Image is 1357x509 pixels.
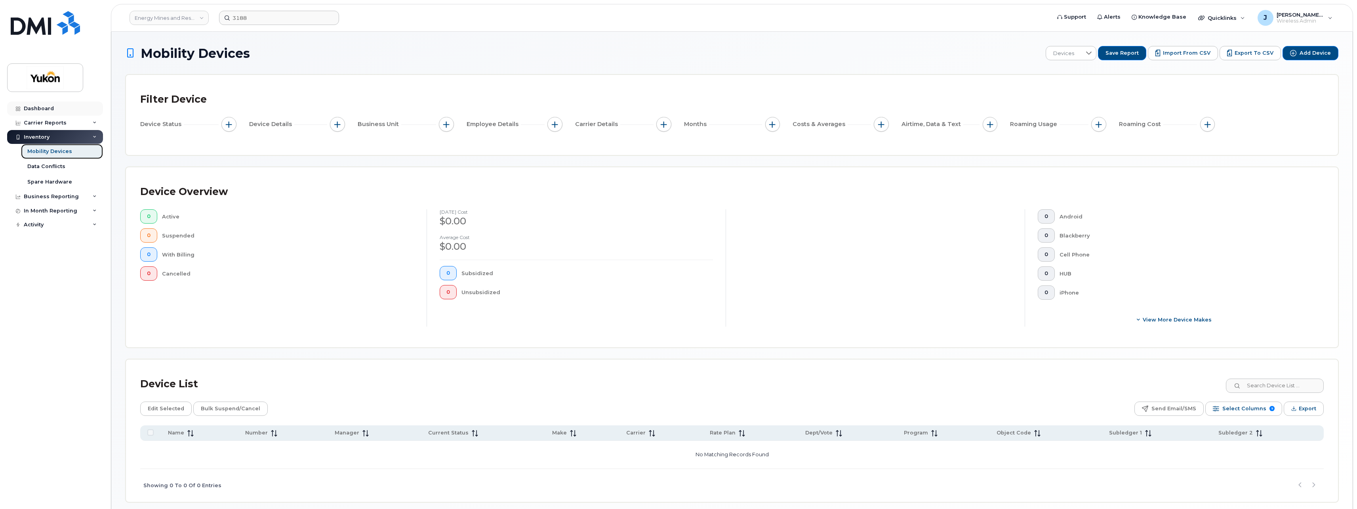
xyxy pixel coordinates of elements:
[140,247,157,262] button: 0
[461,266,713,280] div: Subsidized
[245,429,268,436] span: Number
[147,251,151,258] span: 0
[440,285,457,299] button: 0
[1044,213,1048,220] span: 0
[1038,285,1055,300] button: 0
[1038,209,1055,224] button: 0
[901,120,963,128] span: Airtime, Data & Text
[1060,285,1311,300] div: iPhone
[335,429,359,436] span: Manager
[1060,228,1311,243] div: Blackberry
[1151,403,1196,415] span: Send Email/SMS
[1134,402,1204,416] button: Send Email/SMS
[147,213,151,220] span: 0
[575,120,620,128] span: Carrier Details
[140,402,192,416] button: Edit Selected
[140,89,207,110] div: Filter Device
[1299,403,1316,415] span: Export
[805,429,833,436] span: Dept/Vote
[710,429,736,436] span: Rate Plan
[1300,50,1331,57] span: Add Device
[1038,228,1055,243] button: 0
[1109,429,1142,436] span: Subledger 1
[249,120,294,128] span: Device Details
[1044,232,1048,239] span: 0
[1220,46,1281,60] button: Export to CSV
[1010,120,1060,128] span: Roaming Usage
[143,444,1321,465] p: No Matching Records Found
[168,429,184,436] span: Name
[193,402,268,416] button: Bulk Suspend/Cancel
[141,46,250,60] span: Mobility Devices
[446,289,450,295] span: 0
[1046,46,1081,61] span: Devices
[1143,316,1212,323] span: View More Device Makes
[143,480,221,492] span: Showing 0 To 0 Of 0 Entries
[1235,50,1273,57] span: Export to CSV
[148,403,184,415] span: Edit Selected
[140,182,228,202] div: Device Overview
[904,429,928,436] span: Program
[1283,46,1338,60] button: Add Device
[461,285,713,299] div: Unsubsidized
[1060,209,1311,224] div: Android
[162,266,414,281] div: Cancelled
[446,270,450,276] span: 0
[440,240,713,253] div: $0.00
[440,214,713,228] div: $0.00
[1205,402,1282,416] button: Select Columns 9
[1284,402,1324,416] button: Export
[1060,247,1311,262] div: Cell Phone
[1044,270,1048,277] span: 0
[1269,406,1275,411] span: 9
[1222,403,1266,415] span: Select Columns
[1218,429,1253,436] span: Subledger 2
[1163,50,1210,57] span: Import from CSV
[1098,46,1146,60] button: Save Report
[140,120,184,128] span: Device Status
[626,429,646,436] span: Carrier
[1038,312,1311,327] button: View More Device Makes
[140,266,157,281] button: 0
[147,232,151,239] span: 0
[162,209,414,224] div: Active
[140,228,157,243] button: 0
[793,120,848,128] span: Costs & Averages
[1038,266,1055,281] button: 0
[1060,266,1311,281] div: HUB
[997,429,1031,436] span: Object Code
[162,228,414,243] div: Suspended
[440,266,457,280] button: 0
[684,120,709,128] span: Months
[1044,251,1048,258] span: 0
[1044,289,1048,296] span: 0
[552,429,567,436] span: Make
[1038,247,1055,262] button: 0
[467,120,521,128] span: Employee Details
[147,270,151,277] span: 0
[440,235,713,240] h4: Average cost
[1119,120,1163,128] span: Roaming Cost
[140,209,157,224] button: 0
[428,429,469,436] span: Current Status
[358,120,401,128] span: Business Unit
[162,247,414,262] div: With Billing
[1105,50,1139,57] span: Save Report
[1226,379,1324,393] input: Search Device List ...
[440,209,713,214] h4: [DATE] cost
[201,403,260,415] span: Bulk Suspend/Cancel
[140,374,198,394] div: Device List
[1148,46,1218,60] button: Import from CSV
